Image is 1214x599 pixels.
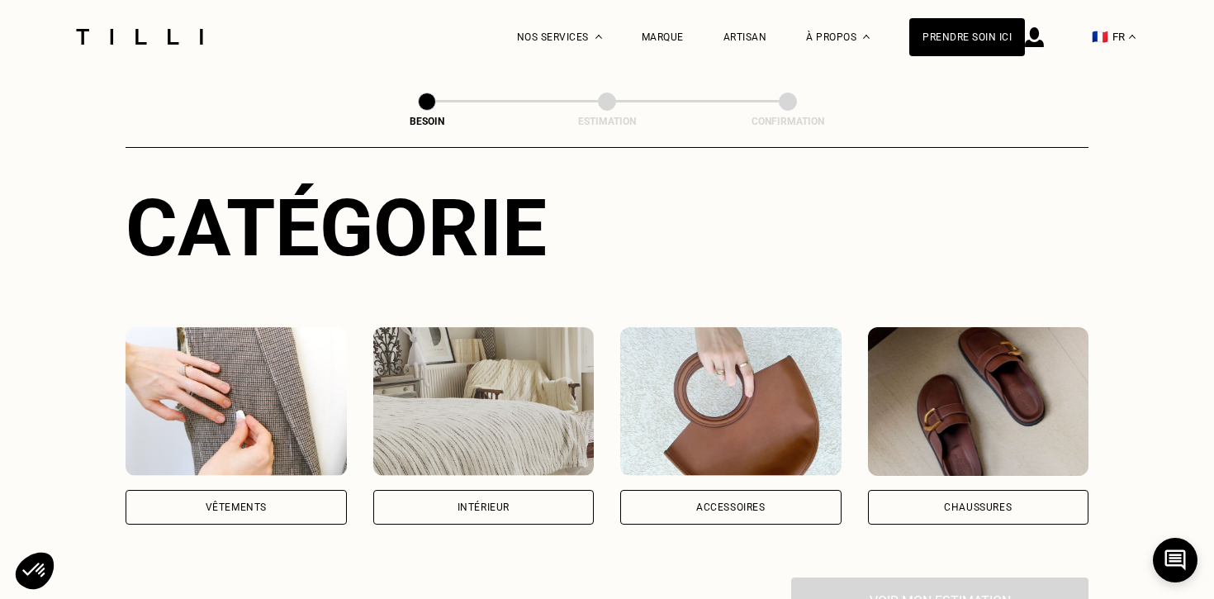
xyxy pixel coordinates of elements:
[1092,29,1108,45] span: 🇫🇷
[868,327,1089,476] img: Chaussures
[944,502,1012,512] div: Chaussures
[723,31,767,43] a: Artisan
[524,116,690,127] div: Estimation
[909,18,1025,56] a: Prendre soin ici
[705,116,870,127] div: Confirmation
[696,502,766,512] div: Accessoires
[642,31,684,43] a: Marque
[206,502,267,512] div: Vêtements
[595,35,602,39] img: Menu déroulant
[126,182,1088,274] div: Catégorie
[70,29,209,45] img: Logo du service de couturière Tilli
[1025,27,1044,47] img: icône connexion
[344,116,510,127] div: Besoin
[620,327,842,476] img: Accessoires
[373,327,595,476] img: Intérieur
[126,327,347,476] img: Vêtements
[863,35,870,39] img: Menu déroulant à propos
[1129,35,1136,39] img: menu déroulant
[458,502,510,512] div: Intérieur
